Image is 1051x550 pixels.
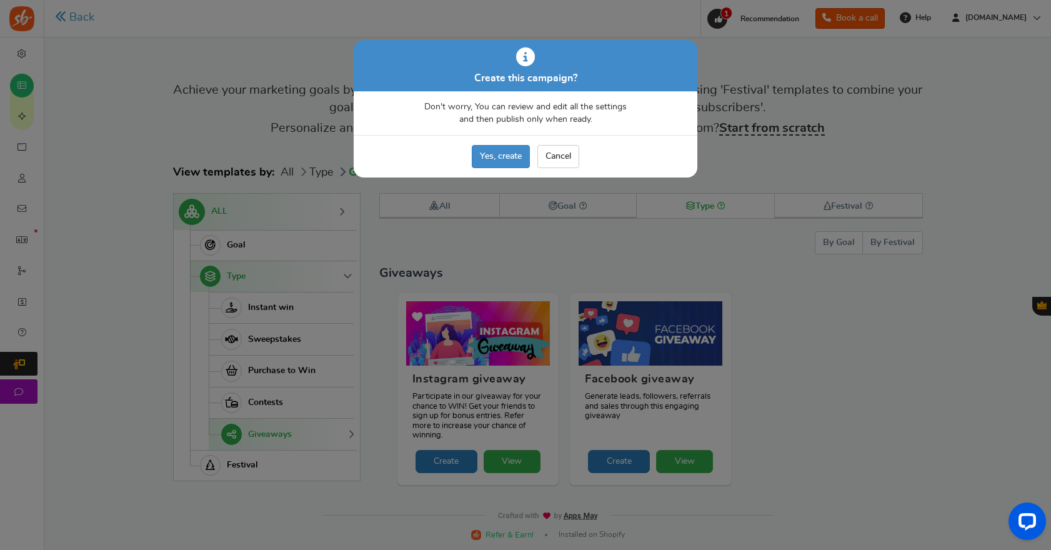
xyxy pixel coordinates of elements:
[472,145,530,168] a: Yes, create
[361,73,690,84] h4: Create this campaign?
[999,497,1051,550] iframe: LiveChat chat widget
[537,145,579,168] a: Cancel
[363,101,688,126] p: Don't worry, You can review and edit all the settings and then publish only when ready.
